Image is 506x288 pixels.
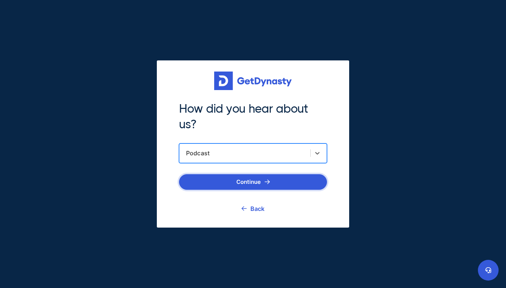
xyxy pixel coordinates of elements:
div: Podcast [186,149,307,157]
div: How did you hear about us? [179,101,327,132]
button: Continue [179,174,327,190]
img: go back icon [242,206,247,211]
img: Get started for free with Dynasty Trust Company [214,72,292,90]
a: Back [242,199,264,218]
